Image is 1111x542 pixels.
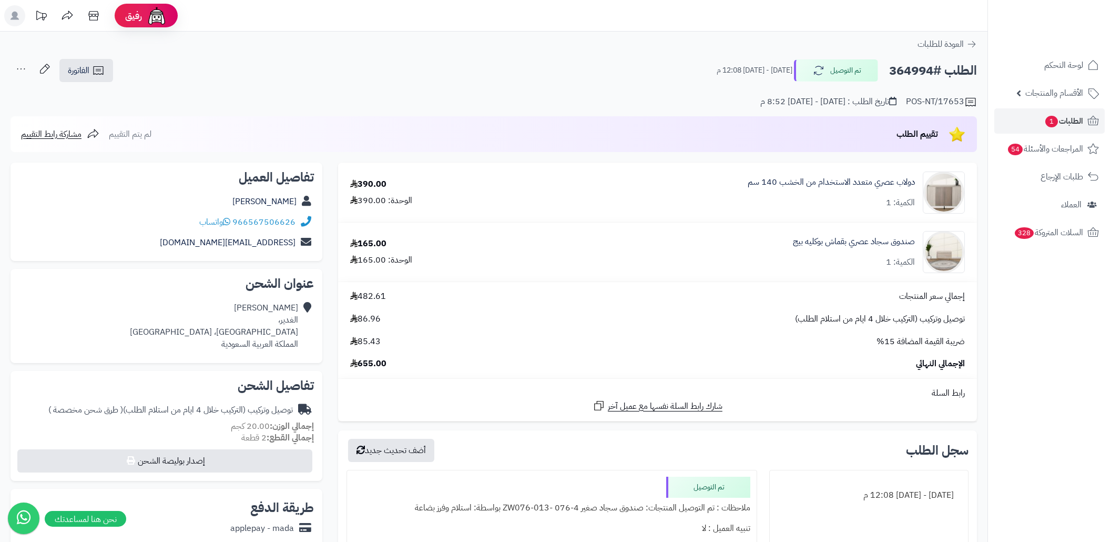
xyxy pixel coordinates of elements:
a: [EMAIL_ADDRESS][DOMAIN_NAME] [160,236,295,249]
span: شارك رابط السلة نفسها مع عميل آخر [608,400,722,413]
div: الوحدة: 390.00 [350,195,412,207]
div: 165.00 [350,238,386,250]
span: 86.96 [350,313,381,325]
span: طلبات الإرجاع [1041,169,1083,184]
span: توصيل وتركيب (التركيب خلال 4 ايام من استلام الطلب) [795,313,965,325]
span: مشاركة رابط التقييم [21,128,81,140]
span: المراجعات والأسئلة [1007,142,1083,156]
button: أضف تحديث جديد [348,439,434,462]
div: تاريخ الطلب : [DATE] - [DATE] 8:52 م [760,96,896,108]
span: العودة للطلبات [918,38,964,51]
a: صندوق سجاد عصري بقماش بوكليه بيج [793,236,915,248]
strong: إجمالي القطع: [267,431,314,444]
h2: طريقة الدفع [250,501,314,514]
strong: إجمالي الوزن: [270,420,314,433]
span: 1 [1045,116,1058,127]
span: ( طرق شحن مخصصة ) [48,404,123,416]
div: [DATE] - [DATE] 12:08 م [776,485,962,506]
div: ملاحظات : تم التوصيل المنتجات: صندوق سجاد صغير 4-076 -ZW076-013 بواسطة: استلام وفرز بضاعة [353,498,750,518]
span: السلات المتروكة [1014,225,1083,240]
a: طلبات الإرجاع [994,164,1105,189]
a: المراجعات والأسئلة54 [994,136,1105,162]
div: توصيل وتركيب (التركيب خلال 4 ايام من استلام الطلب) [48,404,293,416]
span: 54 [1008,144,1023,155]
h2: تفاصيل العميل [19,171,314,184]
img: ai-face.png [146,5,167,26]
h2: تفاصيل الشحن [19,379,314,392]
span: إجمالي سعر المنتجات [899,290,965,303]
span: 655.00 [350,358,386,370]
h3: سجل الطلب [906,444,969,457]
a: مشاركة رابط التقييم [21,128,99,140]
div: applepay - mada [230,523,294,535]
span: تقييم الطلب [896,128,938,140]
button: إصدار بوليصة الشحن [17,449,312,473]
span: لوحة التحكم [1044,58,1083,73]
a: 966567506626 [232,216,295,228]
a: العودة للطلبات [918,38,977,51]
div: رابط السلة [342,387,973,399]
a: [PERSON_NAME] [232,195,297,208]
div: POS-NT/17653 [906,96,977,108]
img: 1752739711-1-90x90.jpg [923,172,964,214]
span: الطلبات [1044,114,1083,128]
span: 328 [1015,227,1034,239]
img: 1753259984-1-90x90.jpg [923,231,964,273]
span: ضريبة القيمة المضافة 15% [876,336,965,348]
h2: الطلب #364994 [889,60,977,82]
button: تم التوصيل [794,59,878,82]
h2: عنوان الشحن [19,277,314,290]
small: 20.00 كجم [231,420,314,433]
a: شارك رابط السلة نفسها مع عميل آخر [593,399,722,413]
a: لوحة التحكم [994,53,1105,78]
small: 2 قطعة [241,431,314,444]
a: السلات المتروكة328 [994,220,1105,245]
span: رفيق [125,9,142,22]
span: الفاتورة [68,64,89,77]
a: واتساب [199,216,230,228]
div: الوحدة: 165.00 [350,254,412,266]
div: 390.00 [350,178,386,190]
div: الكمية: 1 [886,197,915,209]
span: الأقسام والمنتجات [1025,86,1083,101]
span: 85.43 [350,336,381,348]
a: الفاتورة [59,59,113,82]
a: الطلبات1 [994,108,1105,134]
span: العملاء [1061,197,1082,212]
a: العملاء [994,192,1105,217]
span: الإجمالي النهائي [916,358,965,370]
span: 482.61 [350,290,386,303]
div: الكمية: 1 [886,256,915,268]
small: [DATE] - [DATE] 12:08 م [717,65,792,76]
div: [PERSON_NAME] الغدير، [GEOGRAPHIC_DATA]، [GEOGRAPHIC_DATA] المملكة العربية السعودية [130,302,298,350]
div: تنبيه العميل : لا [353,518,750,539]
span: لم يتم التقييم [109,128,151,140]
div: تم التوصيل [666,477,750,498]
a: تحديثات المنصة [28,5,54,29]
a: دولاب عصري متعدد الاستخدام من الخشب 140 سم [748,176,915,188]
